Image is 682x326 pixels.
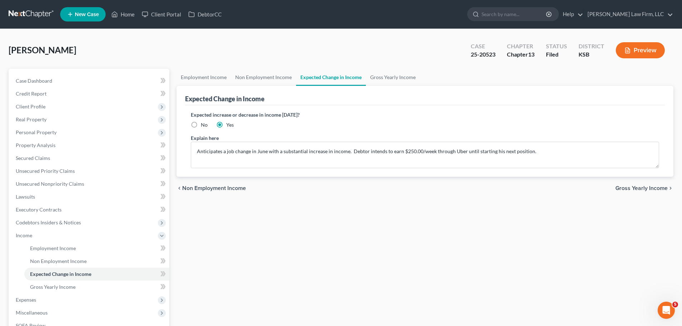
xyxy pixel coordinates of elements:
span: 5 [672,302,678,307]
a: Unsecured Priority Claims [10,165,169,177]
span: Employment Income [30,245,76,251]
div: Chapter [507,42,535,50]
span: Miscellaneous [16,310,48,316]
a: Unsecured Nonpriority Claims [10,177,169,190]
span: Unsecured Nonpriority Claims [16,181,84,187]
button: Gross Yearly Income chevron_right [615,185,673,191]
a: Credit Report [10,87,169,100]
span: Property Analysis [16,142,55,148]
a: Expected Change in Income [24,268,169,281]
div: 25-20523 [471,50,495,59]
span: Gross Yearly Income [615,185,668,191]
i: chevron_left [176,185,182,191]
div: Status [546,42,567,50]
div: Chapter [507,50,535,59]
div: District [579,42,604,50]
i: chevron_right [668,185,673,191]
span: Unsecured Priority Claims [16,168,75,174]
span: Gross Yearly Income [30,284,76,290]
span: Expected Change in Income [30,271,91,277]
a: Property Analysis [10,139,169,152]
span: Client Profile [16,103,45,110]
input: Search by name... [482,8,547,21]
span: Personal Property [16,129,57,135]
div: KSB [579,50,604,59]
a: Secured Claims [10,152,169,165]
label: Expected increase or decrease in income [DATE]? [191,111,659,118]
a: Home [108,8,138,21]
a: DebtorCC [185,8,225,21]
span: Income [16,232,32,238]
button: Preview [616,42,665,58]
span: Codebtors Insiders & Notices [16,219,81,225]
a: Help [559,8,583,21]
span: Case Dashboard [16,78,52,84]
span: Non Employment Income [182,185,246,191]
span: Non Employment Income [30,258,87,264]
span: New Case [75,12,99,17]
span: No [201,122,208,128]
span: Secured Claims [16,155,50,161]
iframe: Intercom live chat [658,302,675,319]
a: Client Portal [138,8,185,21]
div: Expected Change in Income [185,94,265,103]
div: Case [471,42,495,50]
a: Employment Income [176,69,231,86]
span: 13 [528,51,535,58]
span: Expenses [16,297,36,303]
div: Filed [546,50,567,59]
span: Credit Report [16,91,47,97]
a: Gross Yearly Income [24,281,169,293]
label: Explain here [191,134,219,142]
span: Real Property [16,116,47,122]
button: chevron_left Non Employment Income [176,185,246,191]
span: [PERSON_NAME] [9,45,76,55]
a: Employment Income [24,242,169,255]
span: Lawsuits [16,194,35,200]
span: Executory Contracts [16,206,62,213]
a: Non Employment Income [231,69,296,86]
a: [PERSON_NAME] Law Firm, LLC [584,8,673,21]
a: Non Employment Income [24,255,169,268]
a: Executory Contracts [10,203,169,216]
a: Case Dashboard [10,74,169,87]
a: Expected Change in Income [296,69,366,86]
span: Yes [226,122,234,128]
a: Lawsuits [10,190,169,203]
a: Gross Yearly Income [366,69,420,86]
